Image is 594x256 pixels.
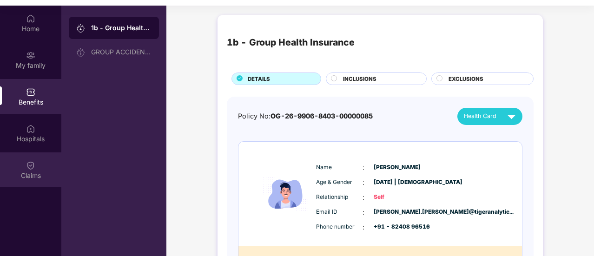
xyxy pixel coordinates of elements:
div: Policy No: [238,111,373,122]
span: [PERSON_NAME] [374,163,420,172]
img: svg+xml;base64,PHN2ZyB3aWR0aD0iMjAiIGhlaWdodD0iMjAiIHZpZXdCb3g9IjAgMCAyMCAyMCIgZmlsbD0ibm9uZSIgeG... [76,48,86,57]
img: svg+xml;base64,PHN2ZyB3aWR0aD0iMjAiIGhlaWdodD0iMjAiIHZpZXdCb3g9IjAgMCAyMCAyMCIgZmlsbD0ibm9uZSIgeG... [76,24,86,33]
span: INCLUSIONS [343,75,376,83]
img: svg+xml;base64,PHN2ZyBpZD0iQ2xhaW0iIHhtbG5zPSJodHRwOi8vd3d3LnczLm9yZy8yMDAwL3N2ZyIgd2lkdGg9IjIwIi... [26,161,35,170]
span: Age & Gender [316,178,363,187]
span: Name [316,163,363,172]
span: EXCLUSIONS [449,75,483,83]
img: svg+xml;base64,PHN2ZyB3aWR0aD0iMjAiIGhlaWdodD0iMjAiIHZpZXdCb3g9IjAgMCAyMCAyMCIgZmlsbD0ibm9uZSIgeG... [26,51,35,60]
span: OG-26-9906-8403-00000085 [271,112,373,120]
span: Phone number [316,223,363,231]
div: 1b - Group Health Insurance [227,35,355,50]
img: svg+xml;base64,PHN2ZyBpZD0iSG9tZSIgeG1sbnM9Imh0dHA6Ly93d3cudzMub3JnLzIwMDAvc3ZnIiB3aWR0aD0iMjAiIG... [26,14,35,23]
span: Email ID [316,208,363,217]
span: Relationship [316,193,363,202]
span: : [363,222,364,232]
span: : [363,192,364,203]
span: Health Card [464,112,496,121]
span: +91 - 82408 96516 [374,223,420,231]
div: 1b - Group Health Insurance [91,23,152,33]
span: Self [374,193,420,202]
button: Health Card [457,108,522,125]
span: DETAILS [248,75,270,83]
span: : [363,177,364,188]
img: svg+xml;base64,PHN2ZyBpZD0iSG9zcGl0YWxzIiB4bWxucz0iaHR0cDovL3d3dy53My5vcmcvMjAwMC9zdmciIHdpZHRoPS... [26,124,35,133]
img: icon [258,156,314,232]
span: : [363,163,364,173]
span: [DATE] | [DEMOGRAPHIC_DATA] [374,178,420,187]
img: svg+xml;base64,PHN2ZyBpZD0iQmVuZWZpdHMiIHhtbG5zPSJodHRwOi8vd3d3LnczLm9yZy8yMDAwL3N2ZyIgd2lkdGg9Ij... [26,87,35,97]
span: [PERSON_NAME].[PERSON_NAME]@tigeranalytic... [374,208,420,217]
div: GROUP ACCIDENTAL INSURANCE [91,48,152,56]
img: svg+xml;base64,PHN2ZyB4bWxucz0iaHR0cDovL3d3dy53My5vcmcvMjAwMC9zdmciIHZpZXdCb3g9IjAgMCAyNCAyNCIgd2... [503,108,520,125]
span: : [363,207,364,217]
